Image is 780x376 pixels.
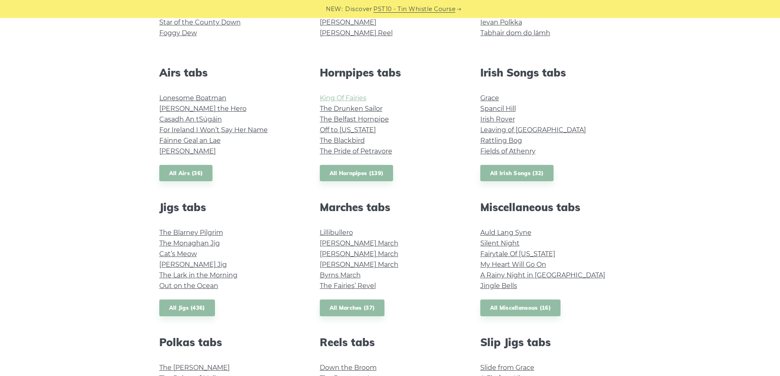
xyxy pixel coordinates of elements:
[320,66,461,79] h2: Hornpipes tabs
[320,336,461,349] h2: Reels tabs
[159,126,268,134] a: For Ireland I Won’t Say Her Name
[159,18,241,26] a: Star of the County Down
[159,147,216,155] a: [PERSON_NAME]
[159,336,300,349] h2: Polkas tabs
[480,336,621,349] h2: Slip Jigs tabs
[480,364,534,371] a: Slide from Grace
[320,18,376,26] a: [PERSON_NAME]
[159,271,237,279] a: The Lark in the Morning
[320,271,361,279] a: Byrns March
[480,299,561,316] a: All Miscellaneous (16)
[320,282,376,290] a: The Fairies’ Revel
[320,261,398,268] a: [PERSON_NAME] March
[320,250,398,258] a: [PERSON_NAME] March
[159,261,227,268] a: [PERSON_NAME] Jig
[320,165,393,182] a: All Hornpipes (139)
[159,105,246,113] a: [PERSON_NAME] the Hero
[480,18,522,26] a: Ievan Polkka
[320,299,385,316] a: All Marches (37)
[320,29,393,37] a: [PERSON_NAME] Reel
[320,115,389,123] a: The Belfast Hornpipe
[159,364,230,371] a: The [PERSON_NAME]
[159,115,222,123] a: Casadh An tSúgáin
[480,137,522,144] a: Rattling Bog
[320,364,377,371] a: Down the Broom
[480,66,621,79] h2: Irish Songs tabs
[480,29,550,37] a: Tabhair dom do lámh
[345,5,372,14] span: Discover
[320,229,353,236] a: Lillibullero
[320,94,366,102] a: King Of Fairies
[320,201,461,214] h2: Marches tabs
[480,261,546,268] a: My Heart Will Go On
[320,137,365,144] a: The Blackbird
[159,66,300,79] h2: Airs tabs
[480,229,531,236] a: Auld Lang Syne
[480,105,516,113] a: Spancil Hill
[320,147,392,155] a: The Pride of Petravore
[320,126,376,134] a: Off to [US_STATE]
[159,94,226,102] a: Lonesome Boatman
[480,147,536,155] a: Fields of Athenry
[159,250,197,258] a: Cat’s Meow
[480,250,555,258] a: Fairytale Of [US_STATE]
[480,201,621,214] h2: Miscellaneous tabs
[373,5,455,14] a: PST10 - Tin Whistle Course
[480,126,586,134] a: Leaving of [GEOGRAPHIC_DATA]
[480,271,605,279] a: A Rainy Night in [GEOGRAPHIC_DATA]
[480,94,499,102] a: Grace
[320,105,382,113] a: The Drunken Sailor
[480,165,554,182] a: All Irish Songs (32)
[159,165,213,182] a: All Airs (36)
[480,282,517,290] a: Jingle Bells
[480,239,520,247] a: Silent Night
[159,282,218,290] a: Out on the Ocean
[159,229,223,236] a: The Blarney Pilgrim
[159,239,220,247] a: The Monaghan Jig
[159,201,300,214] h2: Jigs tabs
[159,137,221,144] a: Fáinne Geal an Lae
[159,29,197,37] a: Foggy Dew
[159,299,215,316] a: All Jigs (436)
[320,239,398,247] a: [PERSON_NAME] March
[480,115,515,123] a: Irish Rover
[326,5,343,14] span: NEW:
